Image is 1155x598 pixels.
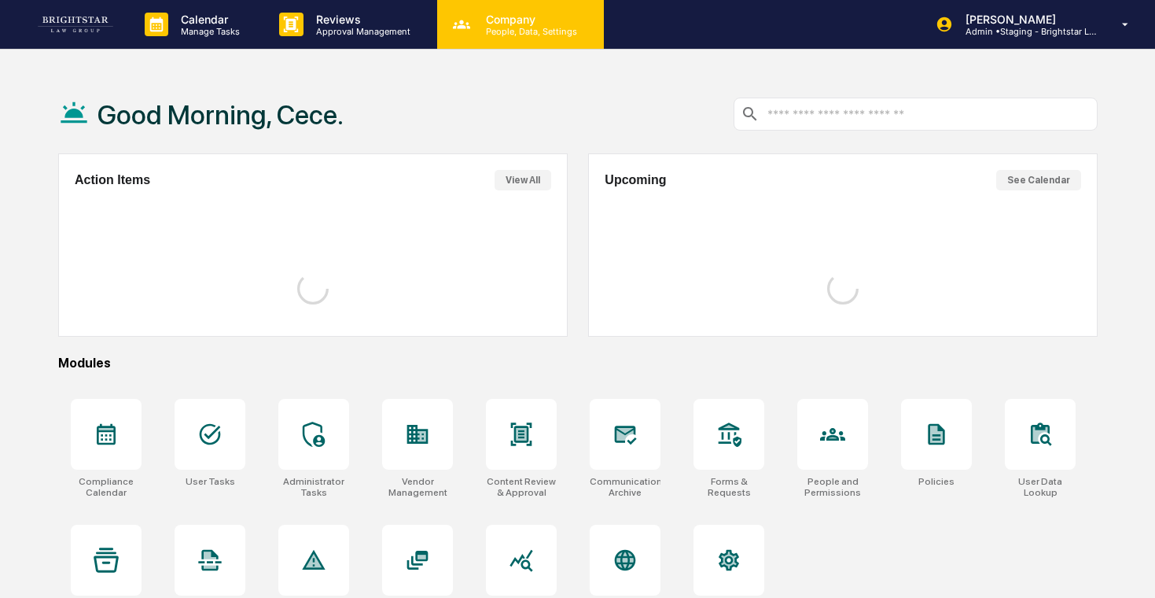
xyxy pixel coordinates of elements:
p: Reviews [303,13,418,26]
div: Forms & Requests [693,476,764,498]
div: User Data Lookup [1005,476,1076,498]
div: Vendor Management [382,476,453,498]
h1: Good Morning, Cece. [97,99,344,131]
div: User Tasks [186,476,235,487]
button: See Calendar [996,170,1081,190]
div: People and Permissions [797,476,868,498]
div: Compliance Calendar [71,476,142,498]
div: Content Review & Approval [486,476,557,498]
div: Policies [918,476,955,487]
h2: Action Items [75,173,150,187]
button: View All [495,170,551,190]
p: [PERSON_NAME] [953,13,1099,26]
p: Approval Management [303,26,418,37]
p: People, Data, Settings [473,26,585,37]
div: Modules [58,356,1098,371]
p: Company [473,13,585,26]
div: Administrator Tasks [278,476,349,498]
div: Communications Archive [590,476,660,498]
p: Calendar [168,13,248,26]
p: Admin • Staging - Brightstar Law Group [953,26,1099,37]
p: Manage Tasks [168,26,248,37]
h2: Upcoming [605,173,666,187]
img: logo [38,17,113,32]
